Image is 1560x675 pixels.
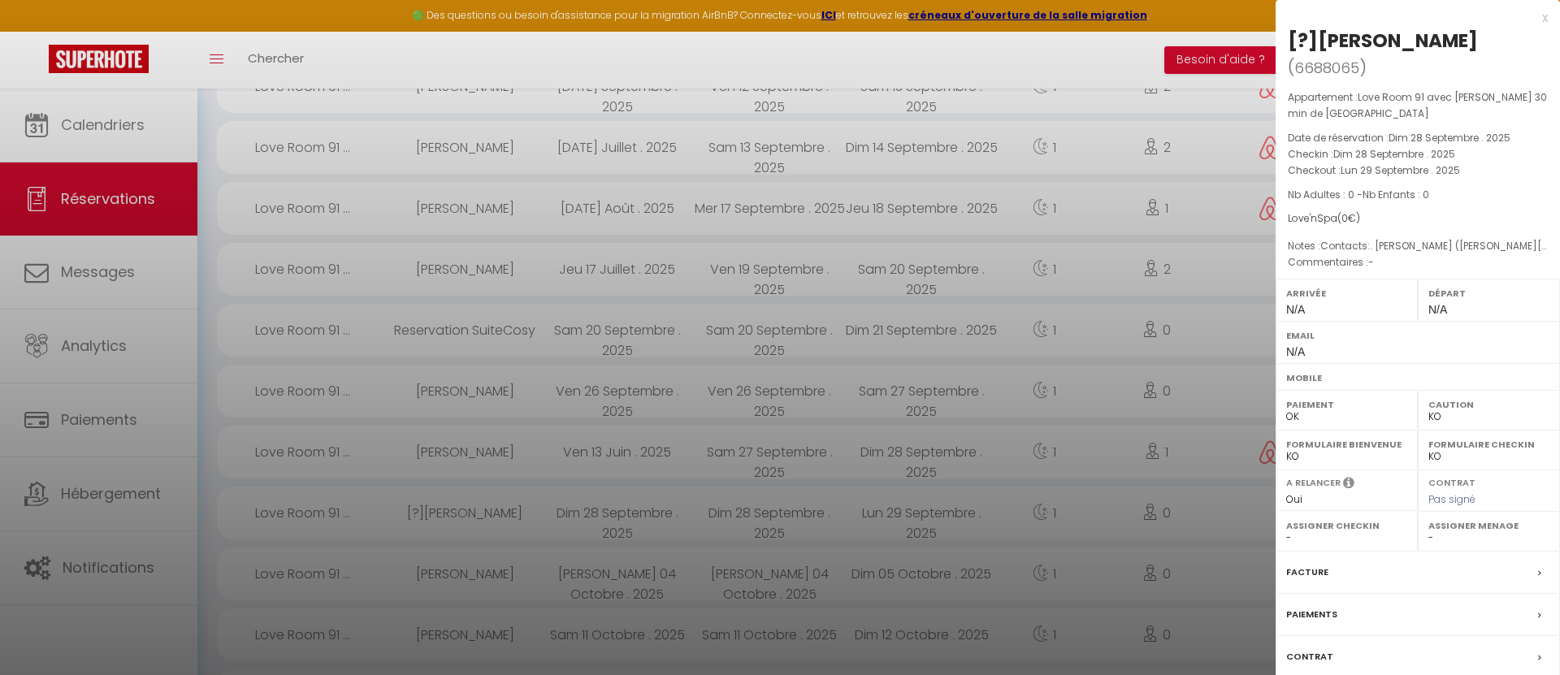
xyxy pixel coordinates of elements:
[1341,211,1348,225] span: 0
[1337,211,1360,225] span: ( €)
[1286,285,1407,301] label: Arrivée
[1428,436,1549,452] label: Formulaire Checkin
[1286,327,1549,344] label: Email
[1276,8,1548,28] div: x
[1286,517,1407,534] label: Assigner Checkin
[1343,476,1354,494] i: Sélectionner OUI si vous souhaiter envoyer les séquences de messages post-checkout
[1288,89,1548,122] p: Appartement :
[1288,28,1478,54] div: [?][PERSON_NAME]
[1428,476,1475,487] label: Contrat
[1288,56,1367,79] span: ( )
[1428,285,1549,301] label: Départ
[1288,211,1548,227] div: Love'nSpa
[1288,162,1548,179] p: Checkout :
[1363,188,1429,201] span: Nb Enfants : 0
[1341,163,1460,177] span: Lun 29 Septembre . 2025
[1286,345,1305,358] span: N/A
[1288,130,1548,146] p: Date de réservation :
[1286,303,1305,316] span: N/A
[13,6,62,55] button: Ouvrir le widget de chat LiveChat
[1288,90,1547,120] span: Love Room 91 avec [PERSON_NAME] 30 min de [GEOGRAPHIC_DATA]
[1286,606,1337,623] label: Paiements
[1288,238,1548,254] p: Notes :
[1286,436,1407,452] label: Formulaire Bienvenue
[1286,564,1328,581] label: Facture
[1294,58,1359,78] span: 6688065
[1333,147,1455,161] span: Dim 28 Septembre . 2025
[1428,396,1549,413] label: Caution
[1288,254,1548,270] p: Commentaires :
[1286,648,1333,665] label: Contrat
[1368,255,1374,269] span: -
[1286,370,1549,386] label: Mobile
[1428,492,1475,506] span: Pas signé
[1428,303,1447,316] span: N/A
[1288,188,1429,201] span: Nb Adultes : 0 -
[1389,131,1510,145] span: Dim 28 Septembre . 2025
[1428,517,1549,534] label: Assigner Menage
[1286,476,1341,490] label: A relancer
[1286,396,1407,413] label: Paiement
[1288,146,1548,162] p: Checkin :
